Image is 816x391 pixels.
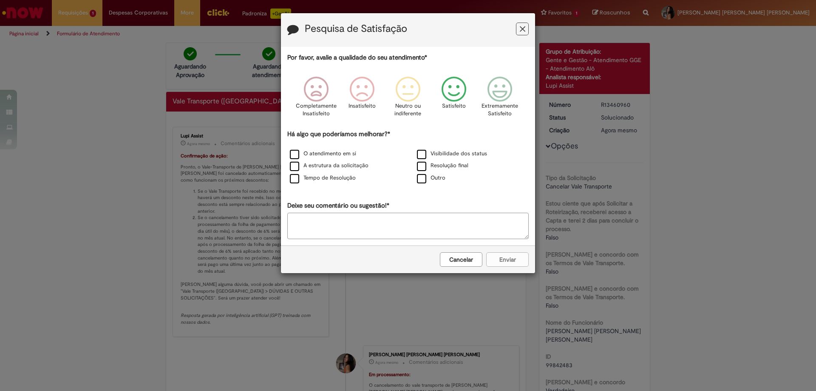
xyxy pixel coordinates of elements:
[417,174,445,182] label: Outro
[287,53,427,62] label: Por favor, avalie a qualidade do seu atendimento*
[440,252,482,267] button: Cancelar
[287,130,529,185] div: Há algo que poderíamos melhorar?*
[417,150,487,158] label: Visibilidade dos status
[290,174,356,182] label: Tempo de Resolução
[296,102,337,118] p: Completamente Insatisfeito
[417,162,468,170] label: Resolução final
[393,102,423,118] p: Neutro ou indiferente
[294,70,337,128] div: Completamente Insatisfeito
[290,150,356,158] label: O atendimento em si
[442,102,466,110] p: Satisfeito
[305,23,407,34] label: Pesquisa de Satisfação
[287,201,389,210] label: Deixe seu comentário ou sugestão!*
[348,102,376,110] p: Insatisfeito
[340,70,384,128] div: Insatisfeito
[478,70,521,128] div: Extremamente Satisfeito
[432,70,476,128] div: Satisfeito
[290,162,368,170] label: A estrutura da solicitação
[386,70,430,128] div: Neutro ou indiferente
[482,102,518,118] p: Extremamente Satisfeito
